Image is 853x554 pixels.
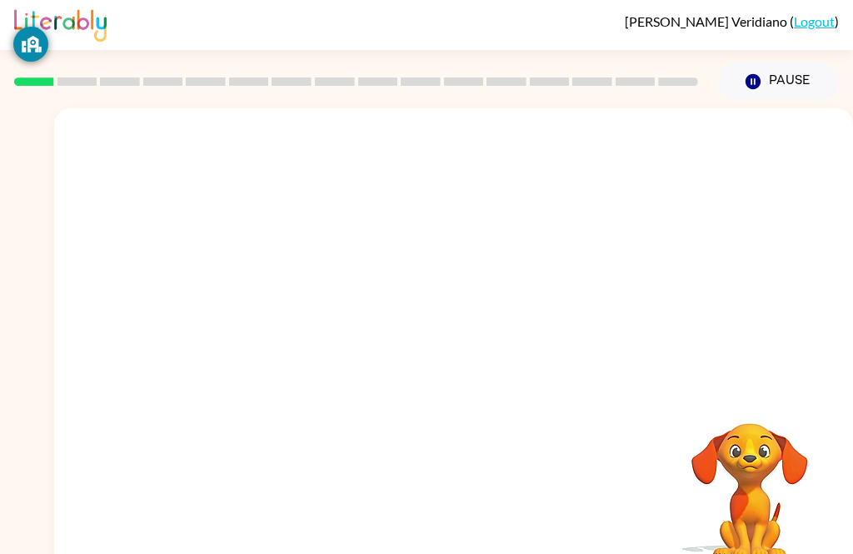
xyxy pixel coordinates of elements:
span: [PERSON_NAME] Veridiano [625,13,790,29]
a: Logout [794,13,835,29]
img: Literably [14,5,107,42]
button: GoGuardian Privacy Information [13,27,48,62]
button: Pause [718,62,839,101]
div: ( ) [625,13,839,29]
